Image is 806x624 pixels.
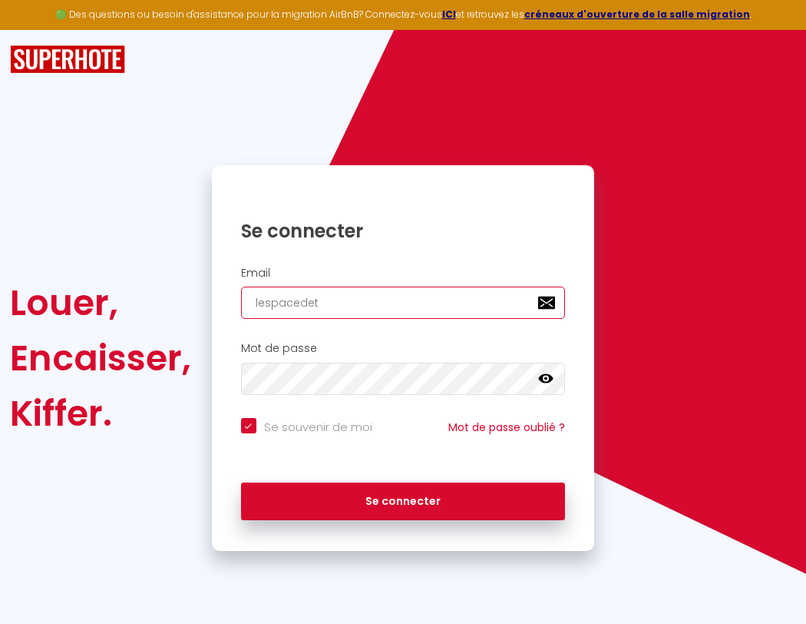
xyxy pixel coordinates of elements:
[12,6,58,52] button: Ouvrir le widget de chat LiveChat
[448,420,565,435] a: Mot de passe oublié ?
[10,386,191,441] div: Kiffer.
[241,483,566,521] button: Se connecter
[442,8,456,21] a: ICI
[241,219,566,243] h1: Se connecter
[241,342,566,355] h2: Mot de passe
[241,287,566,319] input: Ton Email
[10,275,191,330] div: Louer,
[524,8,750,21] a: créneaux d'ouverture de la salle migration
[241,267,566,280] h2: Email
[10,45,125,74] img: SuperHote logo
[10,330,191,386] div: Encaisser,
